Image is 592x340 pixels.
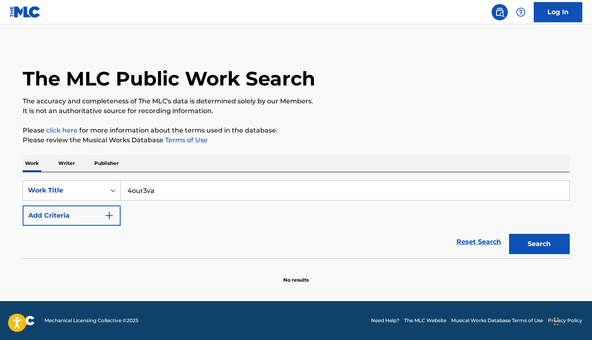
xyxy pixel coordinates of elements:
[495,7,505,17] img: search
[452,233,505,251] a: Reset Search
[45,317,138,324] span: Mechanical Licensing Collective © 2025
[509,234,570,254] button: Search
[283,267,309,284] p: No results
[548,317,582,324] a: Privacy Policy
[23,96,570,106] p: The accuracy and completeness of The MLC's data is determined solely by our Members.
[163,136,208,144] a: Terms of Use
[451,317,543,324] a: Musical Works Database Terms of Use
[104,211,114,220] img: 9d2ae6d4665cec9f34b9.svg
[23,180,570,258] form: Search Form
[404,317,446,324] a: The MLC Website
[23,66,315,91] h1: The MLC Public Work Search
[28,186,101,195] div: Work Title
[516,7,526,17] img: help
[23,155,41,172] p: Work
[492,4,508,20] a: Public Search
[10,6,41,18] img: MLC Logo
[23,135,570,145] p: Please review the Musical Works Database
[554,309,559,334] div: Drag
[56,155,77,172] p: Writer
[46,126,78,134] a: click here
[552,301,592,340] iframe: Chat Widget
[513,4,529,20] div: Help
[92,155,121,172] p: Publisher
[23,126,570,135] p: Please for more information about the terms used in the database.
[23,205,121,226] button: Add Criteria
[10,316,35,325] img: logo
[534,2,582,22] a: Log In
[23,106,570,116] p: It is not an authoritative source for recording information.
[371,317,399,324] a: Need Help?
